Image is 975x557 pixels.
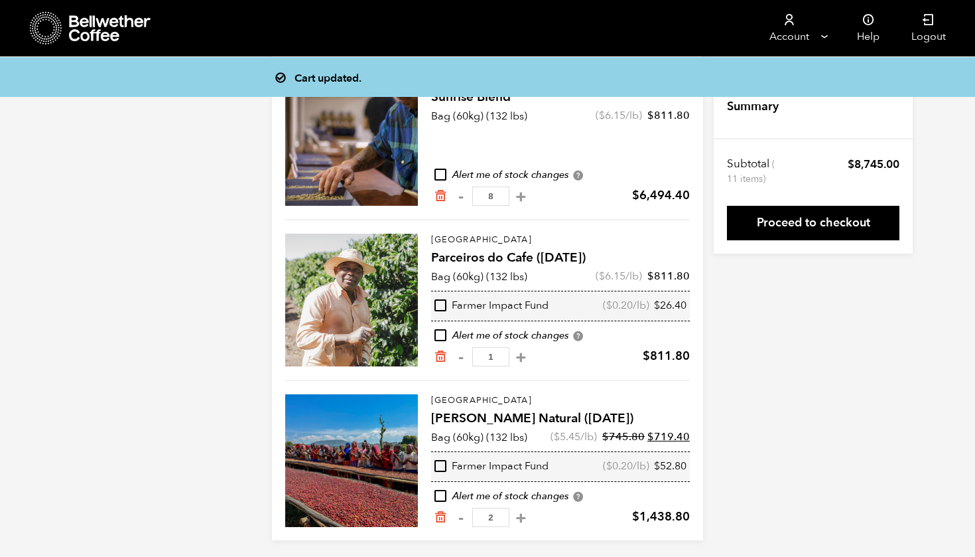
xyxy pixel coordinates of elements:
[452,511,469,524] button: -
[434,350,447,364] a: Remove from cart
[727,206,899,240] a: Proceed to checkout
[431,168,690,183] div: Alert me of stock changes
[606,298,612,313] span: $
[603,299,649,313] span: ( /lb)
[643,348,690,364] bdi: 811.80
[654,459,686,473] bdi: 52.80
[632,509,639,525] span: $
[431,234,690,247] p: [GEOGRAPHIC_DATA]
[554,430,580,444] bdi: 5.45
[647,430,690,444] bdi: 719.40
[599,269,625,283] bdi: 6.15
[654,459,660,473] span: $
[606,459,612,473] span: $
[281,68,712,86] div: Cart updated.
[513,190,529,203] button: +
[727,98,779,116] h4: Summary
[603,459,649,474] span: ( /lb)
[848,157,899,172] bdi: 8,745.00
[599,108,625,123] bdi: 6.15
[647,108,654,123] span: $
[606,298,633,313] bdi: 0.20
[431,410,690,428] h4: [PERSON_NAME] Natural ([DATE])
[431,249,690,268] h4: Parceiros do Cafe ([DATE])
[431,394,690,408] p: [GEOGRAPHIC_DATA]
[551,430,597,444] span: ( /lb)
[727,157,777,186] th: Subtotal
[647,269,654,283] span: $
[647,108,690,123] bdi: 811.80
[472,508,509,527] input: Qty
[513,511,529,524] button: +
[599,108,605,123] span: $
[599,269,605,283] span: $
[554,430,560,444] span: $
[431,430,527,445] p: Bag (60kg) (132 lbs)
[431,108,527,124] p: Bag (60kg) (132 lbs)
[602,430,609,444] span: $
[654,298,686,313] bdi: 26.40
[632,509,690,525] bdi: 1,438.80
[606,459,633,473] bdi: 0.20
[431,269,527,285] p: Bag (60kg) (132 lbs)
[434,189,447,203] a: Remove from cart
[654,298,660,313] span: $
[452,351,469,364] button: -
[596,269,642,283] span: ( /lb)
[632,187,690,204] bdi: 6,494.40
[431,489,690,504] div: Alert me of stock changes
[596,108,642,123] span: ( /lb)
[632,187,639,204] span: $
[431,329,690,343] div: Alert me of stock changes
[602,430,645,444] bdi: 745.80
[434,459,549,474] div: Farmer Impact Fund
[647,269,690,283] bdi: 811.80
[452,190,469,203] button: -
[643,348,650,364] span: $
[848,157,854,172] span: $
[513,351,529,364] button: +
[431,88,690,107] h4: Sunrise Blend
[647,430,654,444] span: $
[434,511,447,524] a: Remove from cart
[434,299,549,313] div: Farmer Impact Fund
[472,347,509,366] input: Qty
[472,187,509,206] input: Qty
